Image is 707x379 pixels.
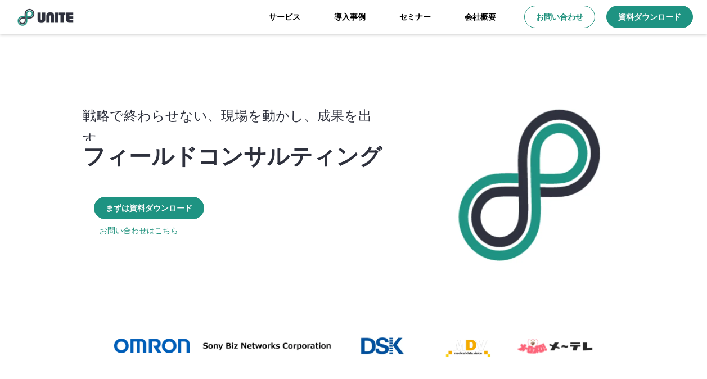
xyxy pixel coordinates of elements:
[83,103,394,150] p: 戦略で終わらせない、現場を動かし、成果を出す。
[94,197,204,219] a: まずは資料ダウンロード
[100,225,178,236] a: お問い合わせはこちら
[83,141,382,168] p: フィールドコンサルティング
[106,202,192,214] p: まずは資料ダウンロード
[524,6,595,28] a: お問い合わせ
[618,11,681,22] p: 資料ダウンロード
[536,11,583,22] p: お問い合わせ
[606,6,693,28] a: 資料ダウンロード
